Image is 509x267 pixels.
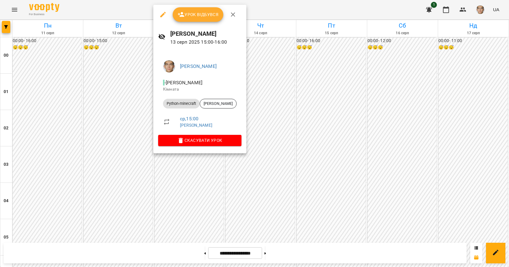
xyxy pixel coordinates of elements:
[163,137,237,144] span: Скасувати Урок
[163,101,200,106] span: Python-minecraft
[158,135,241,146] button: Скасувати Урок
[170,38,241,46] p: 13 серп 2025 15:00 - 16:00
[163,80,204,85] span: - [PERSON_NAME]
[180,63,217,69] a: [PERSON_NAME]
[180,123,212,128] a: [PERSON_NAME]
[163,86,237,92] p: Кімната
[180,116,198,122] a: ср , 15:00
[170,29,241,38] h6: [PERSON_NAME]
[200,101,236,106] span: [PERSON_NAME]
[173,7,224,22] button: Урок відбувся
[163,60,175,72] img: 290265f4fa403245e7fea1740f973bad.jpg
[200,99,237,108] div: [PERSON_NAME]
[178,11,219,18] span: Урок відбувся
